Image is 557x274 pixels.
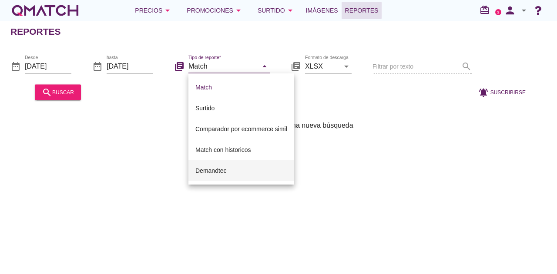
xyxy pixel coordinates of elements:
[195,82,287,92] div: Match
[345,5,379,16] span: Reportes
[135,5,173,16] div: Precios
[341,61,352,71] i: arrow_drop_down
[291,61,301,71] i: library_books
[92,61,103,71] i: date_range
[490,88,526,96] span: Suscribirse
[302,2,342,19] a: Imágenes
[10,25,61,39] h2: Reportes
[35,84,81,100] button: buscar
[501,4,519,17] i: person
[495,9,501,15] a: 2
[195,124,287,134] div: Comparador por ecommerce simil
[10,2,80,19] a: white-qmatch-logo
[162,5,173,16] i: arrow_drop_down
[342,2,382,19] a: Reportes
[471,84,533,100] button: Suscribirse
[305,59,339,73] input: Formato de descarga
[128,2,180,19] button: Precios
[188,59,258,73] input: Tipo de reporte*
[107,59,153,73] input: hasta
[480,5,493,15] i: redeem
[218,120,353,131] span: Sin resultados, realiza una nueva búsqueda
[42,87,74,97] div: buscar
[42,87,52,97] i: search
[519,5,529,16] i: arrow_drop_down
[187,5,244,16] div: Promociones
[259,61,270,71] i: arrow_drop_down
[195,103,287,113] div: Surtido
[497,10,500,14] text: 2
[25,59,71,73] input: Desde
[10,61,21,71] i: date_range
[306,5,338,16] span: Imágenes
[233,5,244,16] i: arrow_drop_down
[478,87,490,97] i: notifications_active
[195,145,287,155] div: Match con historicos
[258,5,295,16] div: Surtido
[195,165,287,176] div: Demandtec
[180,2,251,19] button: Promociones
[174,61,185,71] i: library_books
[251,2,302,19] button: Surtido
[285,5,295,16] i: arrow_drop_down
